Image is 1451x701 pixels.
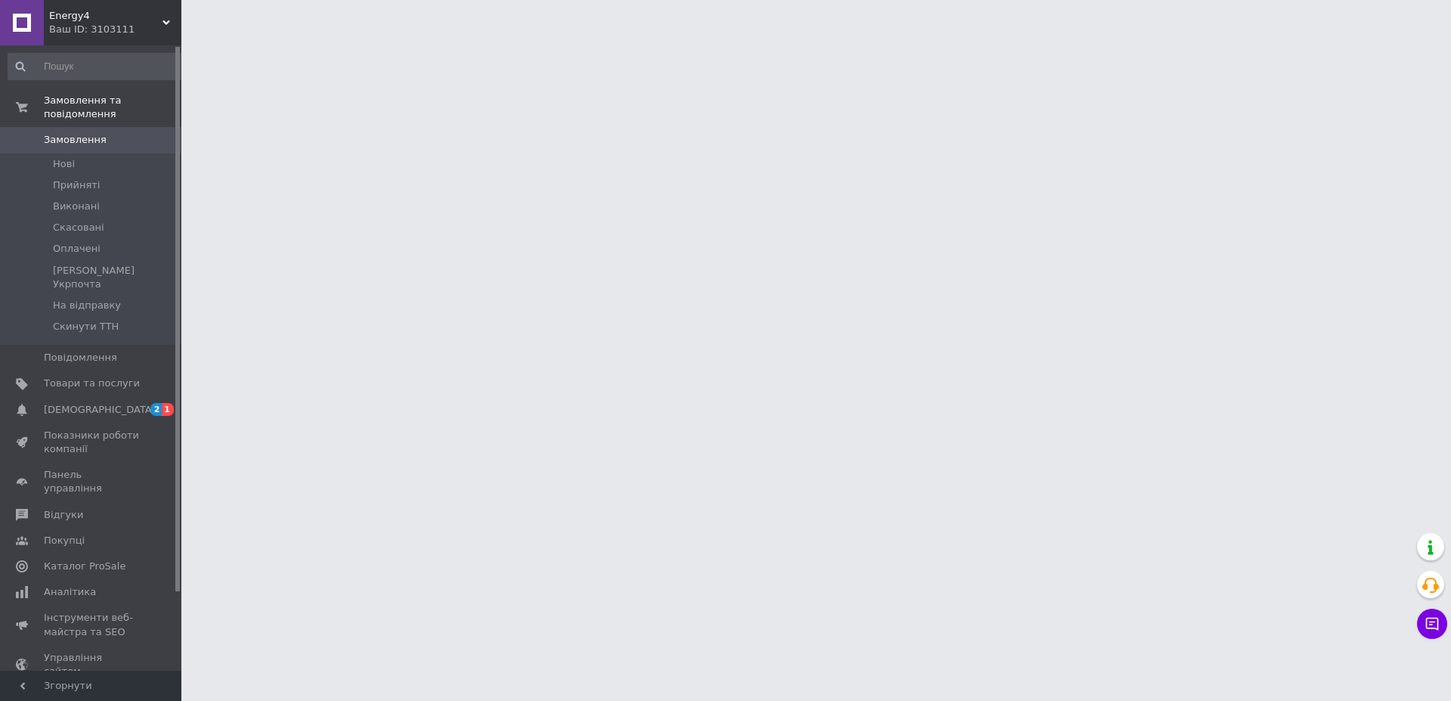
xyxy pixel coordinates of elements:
[8,53,187,80] input: Пошук
[49,23,181,36] div: Ваш ID: 3103111
[150,403,162,416] span: 2
[53,264,185,291] span: [PERSON_NAME] Укрпочта
[44,508,83,522] span: Відгуки
[44,534,85,547] span: Покупці
[44,94,181,121] span: Замовлення та повідомлення
[44,468,140,495] span: Панель управління
[1417,609,1447,639] button: Чат з покупцем
[44,377,140,390] span: Товари та послуги
[49,9,162,23] span: Energy4
[162,403,174,416] span: 1
[53,200,100,213] span: Виконані
[44,585,96,599] span: Аналітика
[44,403,156,417] span: [DEMOGRAPHIC_DATA]
[44,351,117,364] span: Повідомлення
[44,611,140,638] span: Інструменти веб-майстра та SEO
[53,221,104,234] span: Скасовані
[44,560,125,573] span: Каталог ProSale
[53,320,119,333] span: Скинути ТТН
[53,242,101,256] span: Оплачені
[53,157,75,171] span: Нові
[44,651,140,678] span: Управління сайтом
[53,299,121,312] span: На відправку
[53,178,100,192] span: Прийняті
[44,429,140,456] span: Показники роботи компанії
[44,133,107,147] span: Замовлення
